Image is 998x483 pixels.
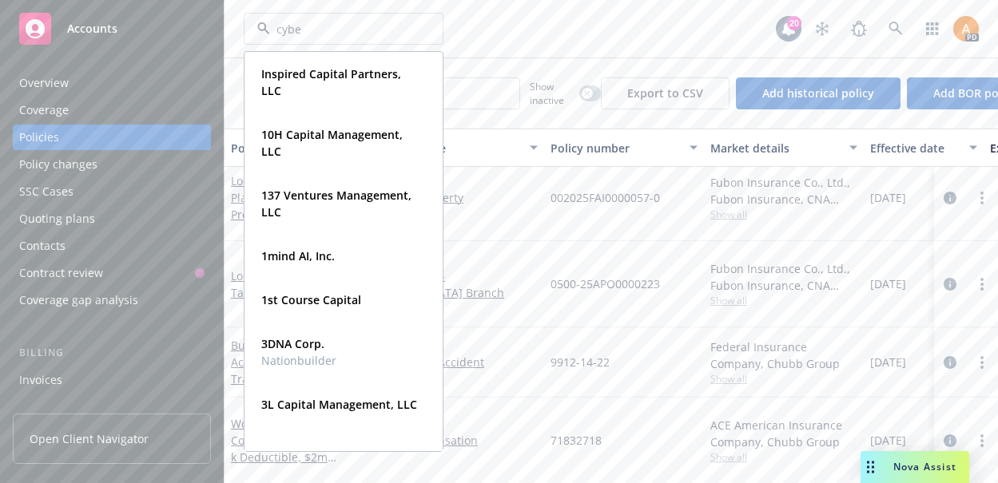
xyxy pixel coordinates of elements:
[261,292,361,307] strong: 1st Course Capital
[940,353,960,372] a: circleInformation
[231,416,338,481] a: Workers' Compensation
[870,189,906,206] span: [DATE]
[19,125,59,150] div: Policies
[13,70,211,96] a: Overview
[843,13,875,45] a: Report a Bug
[953,16,979,42] img: photo
[972,431,992,450] a: more
[13,233,211,259] a: Contacts
[601,77,730,109] button: Export to CSV
[940,275,960,294] a: circleInformation
[551,189,660,206] span: 002025FAI0000057-0
[806,13,838,45] a: Stop snowing
[13,125,211,150] a: Policies
[704,129,864,167] button: Market details
[530,80,573,107] span: Show inactive
[710,372,857,386] span: Show all
[710,338,857,372] div: Federal Insurance Company, Chubb Group
[19,179,74,204] div: SSC Cases
[344,129,544,167] button: Lines of coverage
[351,432,538,449] a: Workers' Compensation
[544,129,704,167] button: Policy number
[19,152,97,177] div: Policy changes
[13,152,211,177] a: Policy changes
[940,431,960,450] a: circleInformation
[351,267,538,301] a: General Liability - [GEOGRAPHIC_DATA] Branch
[13,179,211,204] a: SSC Cases
[710,450,857,464] span: Show all
[19,97,69,123] div: Coverage
[870,354,906,370] span: [DATE]
[940,188,960,208] a: circleInformation
[551,354,610,370] span: 9912-14-22
[30,430,149,447] span: Open Client Navigator
[864,129,984,167] button: Effective date
[710,260,857,294] div: Fubon Insurance Co., Ltd., Fubon Insurance, CNA Insurance (International)
[13,394,211,420] a: Billing updates
[261,66,401,98] strong: Inspired Capital Partners, LLC
[19,394,100,420] div: Billing updates
[627,85,703,101] span: Export to CSV
[19,367,62,393] div: Invoices
[972,353,992,372] a: more
[893,460,956,473] span: Nova Assist
[710,294,857,307] span: Show all
[870,140,960,156] div: Effective date
[13,367,211,393] a: Invoices
[231,268,335,300] span: - Taiwan Branch - GL
[880,13,912,45] a: Search
[19,233,66,259] div: Contacts
[736,77,901,109] button: Add historical policy
[13,97,211,123] a: Coverage
[972,275,992,294] a: more
[551,432,602,449] span: 71832718
[231,433,338,481] span: - $250k Deductible, $2m Loss Aggregate
[351,189,538,206] a: Commercial Property
[19,287,138,313] div: Coverage gap analysis
[861,451,881,483] div: Drag to move
[13,345,211,361] div: Billing
[261,248,335,263] strong: 1mind AI, Inc.
[972,188,992,208] a: more
[351,354,538,370] a: Business Travel Accident
[231,268,335,300] a: Local Placement
[861,451,969,483] button: Nova Assist
[710,208,857,221] span: Show all
[13,206,211,232] a: Quoting plans
[231,140,320,156] div: Policy details
[67,22,117,35] span: Accounts
[710,417,857,450] div: ACE American Insurance Company, Chubb Group
[261,188,412,220] strong: 137 Ventures Management, LLC
[19,206,95,232] div: Quoting plans
[787,14,801,28] div: 20
[225,129,344,167] button: Policy details
[762,85,874,101] span: Add historical policy
[19,70,69,96] div: Overview
[19,260,103,286] div: Contract review
[916,13,948,45] a: Switch app
[870,275,906,292] span: [DATE]
[551,275,660,292] span: 0500-25APO0000223
[710,174,857,208] div: Fubon Insurance Co., Ltd., Fubon Insurance, CNA Insurance (International)
[270,21,411,38] input: Filter by keyword
[231,173,332,255] a: Local Placement
[261,336,324,351] strong: 3DNA Corp.
[13,260,211,286] a: Contract review
[261,127,403,159] strong: 10H Capital Management, LLC
[13,6,211,51] a: Accounts
[13,287,211,313] a: Coverage gap analysis
[261,397,417,412] strong: 3L Capital Management, LLC
[710,140,840,156] div: Market details
[261,352,336,369] span: Nationbuilder
[870,432,906,449] span: [DATE]
[551,140,680,156] div: Policy number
